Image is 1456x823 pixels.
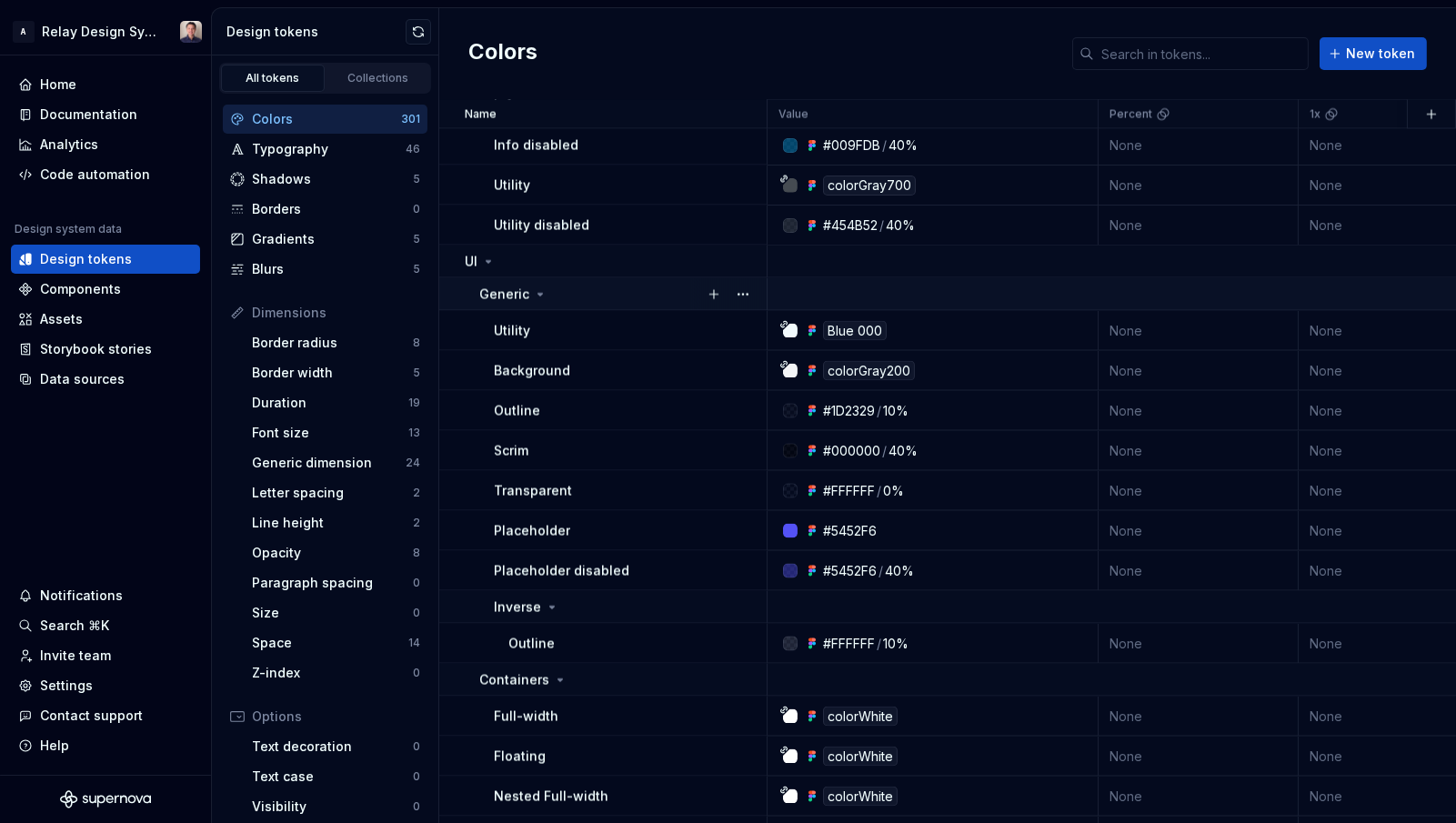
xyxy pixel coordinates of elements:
div: Colors [252,110,401,128]
div: Search ⌘K [40,617,109,635]
td: None [1099,351,1299,391]
div: Blue 000 [823,321,887,341]
div: 46 [406,142,420,156]
a: Paragraph spacing0 [245,568,427,597]
a: Size0 [245,598,427,627]
div: #FFFFFF [823,482,875,500]
a: Documentation [11,100,200,129]
p: Percent [1110,107,1152,122]
p: Utility disabled [494,216,589,235]
p: Name [465,107,497,122]
a: Border width5 [245,358,427,387]
div: 40% [889,442,918,460]
p: Placeholder [494,522,570,540]
div: 0 [413,576,420,590]
div: #5452F6 [823,562,877,580]
a: Duration19 [245,388,427,417]
div: Opacity [252,544,413,562]
div: 301 [401,112,420,126]
button: Contact support [11,701,200,730]
p: UI [465,253,477,271]
div: 0 [413,202,420,216]
div: Shadows [252,170,413,188]
button: ARelay Design SystemBobby Tan [4,12,207,51]
div: 24 [406,456,420,470]
div: 14 [408,636,420,650]
div: colorWhite [823,787,898,807]
div: #1D2329 [823,402,875,420]
p: Placeholder disabled [494,562,629,580]
div: Dimensions [252,304,420,322]
td: None [1099,697,1299,737]
div: Help [40,737,69,755]
div: Invite team [40,647,111,665]
div: colorWhite [823,707,898,727]
a: Opacity8 [245,538,427,567]
p: Scrim [494,442,528,460]
td: None [1099,624,1299,664]
td: None [1099,206,1299,246]
a: Shadows5 [223,165,427,194]
div: 10% [883,635,909,653]
p: Utility [494,322,530,340]
div: Design tokens [226,23,406,41]
div: 40% [885,562,914,580]
div: #5452F6 [823,522,877,540]
a: Borders0 [223,195,427,224]
div: / [877,635,881,653]
div: Z-index [252,664,413,682]
p: Full-width [494,708,558,726]
div: / [877,482,881,500]
a: Assets [11,305,200,334]
div: 5 [413,232,420,246]
p: 1x [1310,107,1320,122]
div: 2 [413,516,420,530]
div: #FFFFFF [823,635,875,653]
div: 40% [886,216,915,235]
p: Utility [494,176,530,195]
div: 5 [413,262,420,276]
a: Home [11,70,200,99]
div: Visibility [252,798,413,816]
p: Info disabled [494,136,578,155]
div: Paragraph spacing [252,574,413,592]
td: None [1099,125,1299,166]
td: None [1099,471,1299,511]
div: Space [252,634,408,652]
div: Notifications [40,587,123,605]
a: Data sources [11,365,200,394]
div: Line height [252,514,413,532]
div: Duration [252,394,408,412]
div: Text decoration [252,738,413,756]
div: Relay Design System [42,23,158,41]
div: #000000 [823,442,880,460]
a: Components [11,275,200,304]
p: Outline [508,635,555,653]
button: Search ⌘K [11,611,200,640]
div: / [879,562,883,580]
td: None [1099,391,1299,431]
a: Line height2 [245,508,427,537]
div: Text case [252,768,413,786]
p: Inverse [494,598,541,617]
div: 8 [413,546,420,560]
div: Blurs [252,260,413,278]
td: None [1099,166,1299,206]
p: Nested Full-width [494,788,608,806]
div: / [877,402,881,420]
div: 5 [413,366,420,380]
td: None [1099,511,1299,551]
div: 5 [413,172,420,186]
div: Analytics [40,135,98,154]
div: Font size [252,424,408,442]
div: 2 [413,486,420,500]
a: Letter spacing2 [245,478,427,507]
div: Documentation [40,105,137,124]
div: Border radius [252,334,413,352]
a: Settings [11,671,200,700]
a: Typography46 [223,135,427,164]
svg: Supernova Logo [60,790,151,808]
div: Storybook stories [40,340,152,358]
div: Typography [252,140,406,158]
